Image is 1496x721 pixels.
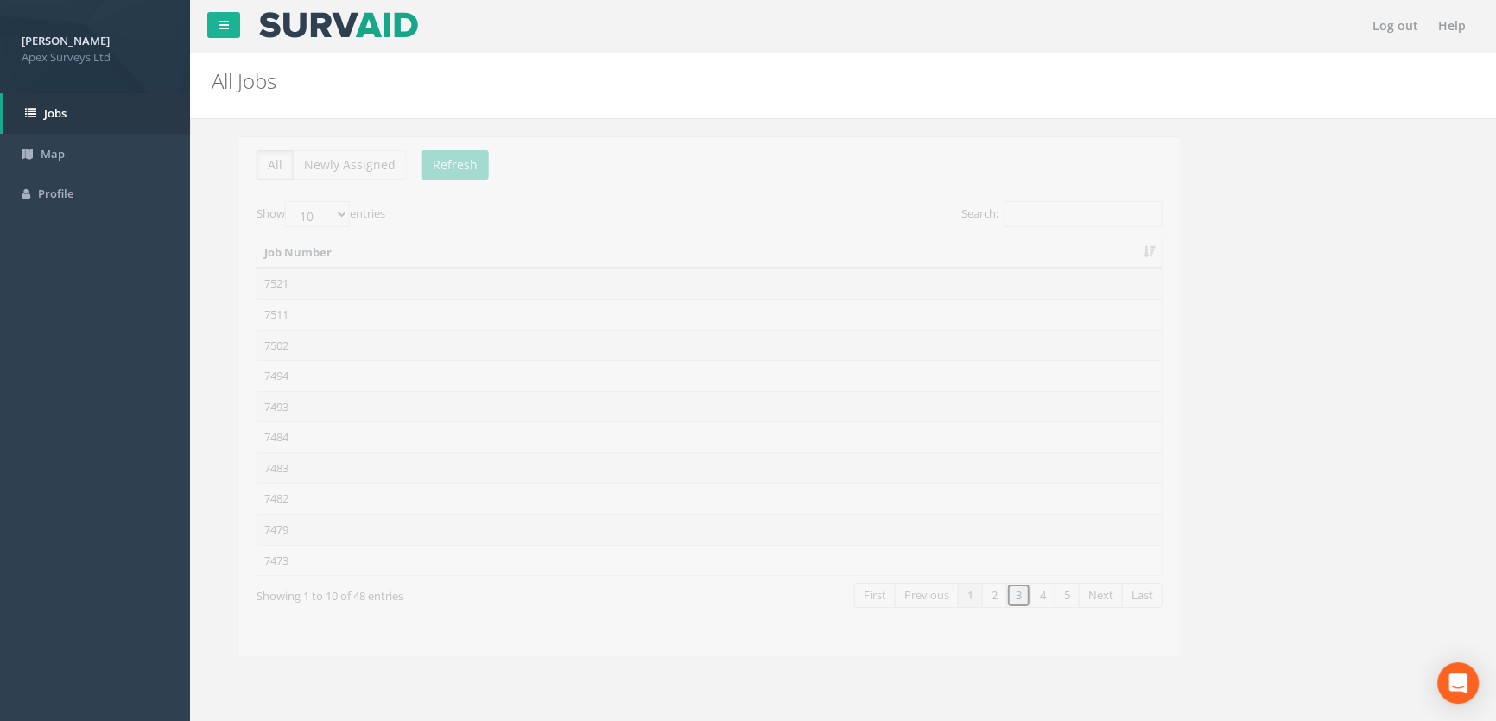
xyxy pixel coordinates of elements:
[22,49,168,66] span: Apex Surveys Ltd
[230,514,1134,545] td: 7479
[230,452,1134,484] td: 7483
[230,299,1134,330] td: 7511
[867,583,931,608] a: Previous
[44,105,67,121] span: Jobs
[229,201,358,227] label: Show entries
[22,28,168,65] a: [PERSON_NAME] Apex Surveys Ltd
[954,583,979,608] a: 2
[265,150,379,180] button: Newly Assigned
[230,330,1134,361] td: 7502
[230,391,1134,422] td: 7493
[230,545,1134,576] td: 7473
[229,150,266,180] button: All
[229,581,592,604] div: Showing 1 to 10 of 48 entries
[977,201,1135,227] input: Search:
[230,360,1134,391] td: 7494
[257,201,322,227] select: Showentries
[230,421,1134,452] td: 7484
[41,146,65,161] span: Map
[22,33,110,48] strong: [PERSON_NAME]
[979,583,1004,608] a: 3
[1051,583,1095,608] a: Next
[827,583,868,608] a: First
[3,93,190,134] a: Jobs
[230,268,1134,299] td: 7521
[934,201,1135,227] label: Search:
[1094,583,1135,608] a: Last
[230,237,1134,269] th: Job Number: activate to sort column ascending
[394,150,461,180] button: Refresh
[38,186,73,201] span: Profile
[930,583,955,608] a: 1
[1027,583,1052,608] a: 5
[212,70,1259,92] h2: All Jobs
[1437,662,1479,704] div: Open Intercom Messenger
[230,483,1134,514] td: 7482
[1003,583,1028,608] a: 4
